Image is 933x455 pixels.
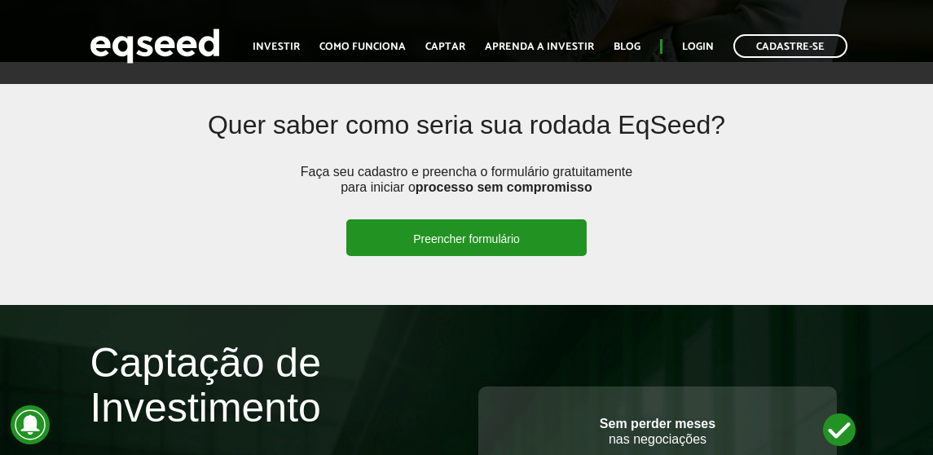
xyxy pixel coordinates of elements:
a: Investir [253,42,300,52]
a: Como funciona [319,42,406,52]
a: Preencher formulário [346,219,587,256]
a: Blog [614,42,640,52]
strong: processo sem compromisso [416,180,592,194]
a: Aprenda a investir [485,42,594,52]
img: EqSeed [90,24,220,68]
p: Faça seu cadastro e preencha o formulário gratuitamente para iniciar o [295,164,637,219]
h2: Captação de Investimento [90,341,454,455]
a: Cadastre-se [733,34,847,58]
a: Captar [425,42,465,52]
p: nas negociações [495,416,820,447]
a: Login [682,42,714,52]
strong: Sem perder meses [600,417,715,431]
h2: Quer saber como seria sua rodada EqSeed? [168,111,765,164]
